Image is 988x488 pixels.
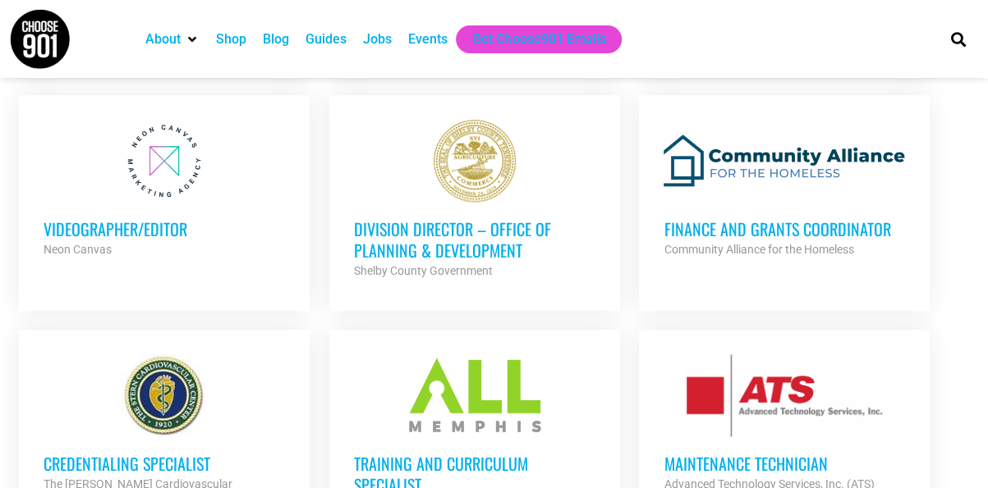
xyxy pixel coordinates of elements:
[216,30,246,49] a: Shop
[263,30,289,49] a: Blog
[44,453,285,474] h3: Credentialing Specialist
[306,30,347,49] a: Guides
[664,218,905,239] h3: Finance and Grants Coordinator
[363,30,392,49] a: Jobs
[408,30,448,49] a: Events
[44,243,112,256] strong: Neon Canvas
[354,264,493,277] strong: Shelby County Government
[639,95,930,284] a: Finance and Grants Coordinator Community Alliance for the Homeless
[145,30,181,49] a: About
[137,25,208,53] div: About
[354,218,595,261] h3: Division Director – Office of Planning & Development
[664,243,853,256] strong: Community Alliance for the Homeless
[44,218,285,239] h3: Videographer/Editor
[137,25,922,53] nav: Main nav
[329,95,620,305] a: Division Director – Office of Planning & Development Shelby County Government
[19,95,310,284] a: Videographer/Editor Neon Canvas
[664,453,905,474] h3: Maintenance Technician
[944,25,972,52] div: Search
[472,30,605,49] a: Get Choose901 Emails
